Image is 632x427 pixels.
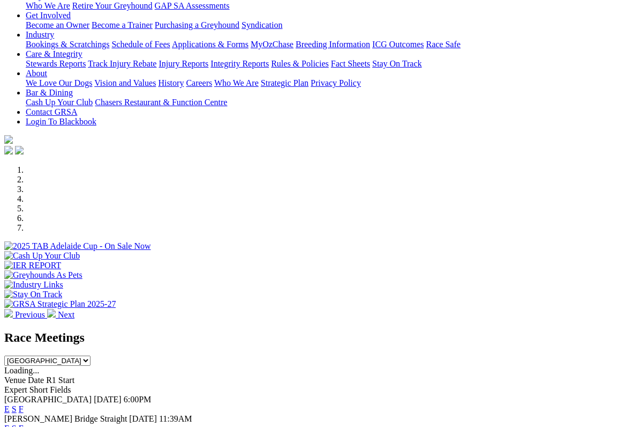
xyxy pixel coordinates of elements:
[242,20,282,30] a: Syndication
[50,385,71,394] span: Fields
[12,404,17,414] a: S
[26,1,628,11] div: Greyhounds as Pets
[4,395,92,404] span: [GEOGRAPHIC_DATA]
[4,366,39,375] span: Loading...
[155,1,230,10] a: GAP SA Assessments
[26,49,82,58] a: Care & Integrity
[26,59,628,69] div: Care & Integrity
[29,385,48,394] span: Short
[26,78,92,87] a: We Love Our Dogs
[26,117,96,126] a: Login To Blackbook
[4,310,47,319] a: Previous
[58,310,74,319] span: Next
[4,280,63,290] img: Industry Links
[4,330,628,345] h2: Race Meetings
[4,270,82,280] img: Greyhounds As Pets
[159,59,208,68] a: Injury Reports
[4,404,10,414] a: E
[26,98,628,107] div: Bar & Dining
[26,30,54,39] a: Industry
[158,78,184,87] a: History
[26,40,109,49] a: Bookings & Scratchings
[155,20,239,30] a: Purchasing a Greyhound
[72,1,153,10] a: Retire Your Greyhound
[26,98,93,107] a: Cash Up Your Club
[4,135,13,144] img: logo-grsa-white.png
[124,395,152,404] span: 6:00PM
[28,376,44,385] span: Date
[271,59,329,68] a: Rules & Policies
[26,59,86,68] a: Stewards Reports
[4,241,151,251] img: 2025 TAB Adelaide Cup - On Sale Now
[372,40,424,49] a: ICG Outcomes
[4,309,13,318] img: chevron-left-pager-white.svg
[426,40,460,49] a: Race Safe
[26,88,73,97] a: Bar & Dining
[47,309,56,318] img: chevron-right-pager-white.svg
[4,146,13,154] img: facebook.svg
[92,20,153,30] a: Become a Trainer
[19,404,24,414] a: F
[4,376,26,385] span: Venue
[95,98,227,107] a: Chasers Restaurant & Function Centre
[129,414,157,423] span: [DATE]
[26,20,89,30] a: Become an Owner
[26,20,628,30] div: Get Involved
[296,40,370,49] a: Breeding Information
[26,40,628,49] div: Industry
[331,59,370,68] a: Fact Sheets
[94,395,122,404] span: [DATE]
[210,59,269,68] a: Integrity Reports
[15,146,24,154] img: twitter.svg
[46,376,74,385] span: R1 Start
[94,78,156,87] a: Vision and Values
[26,107,77,116] a: Contact GRSA
[26,69,47,78] a: About
[214,78,259,87] a: Who We Are
[261,78,309,87] a: Strategic Plan
[4,299,116,309] img: GRSA Strategic Plan 2025-27
[172,40,249,49] a: Applications & Forms
[26,78,628,88] div: About
[311,78,361,87] a: Privacy Policy
[4,261,61,270] img: IER REPORT
[186,78,212,87] a: Careers
[15,310,45,319] span: Previous
[26,11,71,20] a: Get Involved
[4,251,80,261] img: Cash Up Your Club
[111,40,170,49] a: Schedule of Fees
[159,414,192,423] span: 11:39AM
[4,290,62,299] img: Stay On Track
[47,310,74,319] a: Next
[372,59,422,68] a: Stay On Track
[88,59,156,68] a: Track Injury Rebate
[4,414,127,423] span: [PERSON_NAME] Bridge Straight
[26,1,70,10] a: Who We Are
[4,385,27,394] span: Expert
[251,40,294,49] a: MyOzChase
